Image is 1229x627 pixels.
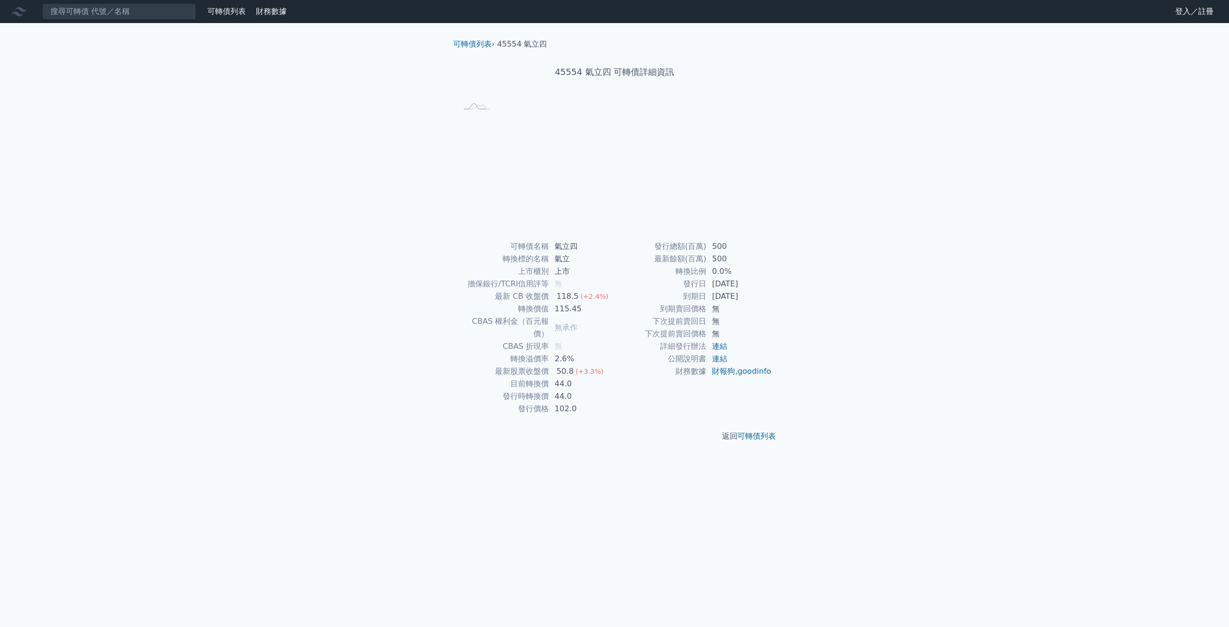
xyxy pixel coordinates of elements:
[614,278,706,290] td: 發行日
[706,303,772,315] td: 無
[614,365,706,378] td: 財務數據
[706,253,772,265] td: 500
[457,278,549,290] td: 擔保銀行/TCRI信用評等
[256,7,287,16] a: 財務數據
[446,430,783,442] p: 返回
[42,3,196,20] input: 搜尋可轉債 代號／名稱
[549,303,614,315] td: 115.45
[706,365,772,378] td: ,
[457,303,549,315] td: 轉換價值
[554,290,580,303] div: 118.5
[706,328,772,340] td: 無
[549,265,614,278] td: 上市
[706,290,772,303] td: [DATE]
[614,353,706,365] td: 公開說明書
[549,240,614,253] td: 氣立四
[712,354,727,363] a: 連結
[1181,581,1229,627] iframe: Chat Widget
[712,367,735,376] a: 財報狗
[614,240,706,253] td: 發行總額(百萬)
[706,278,772,290] td: [DATE]
[549,403,614,415] td: 102.0
[554,342,562,351] span: 無
[457,378,549,390] td: 目前轉換價
[453,38,494,50] li: ›
[580,293,608,300] span: (+2.4%)
[614,328,706,340] td: 下次提前賣回價格
[457,403,549,415] td: 發行價格
[457,290,549,303] td: 最新 CB 收盤價
[706,315,772,328] td: 無
[549,390,614,403] td: 44.0
[737,367,771,376] a: goodinfo
[554,323,578,332] span: 無承作
[614,303,706,315] td: 到期賣回價格
[457,340,549,353] td: CBAS 折現率
[549,253,614,265] td: 氣立
[614,315,706,328] td: 下次提前賣回日
[457,315,549,340] td: CBAS 權利金（百元報價）
[497,38,547,50] li: 45554 氣立四
[737,431,776,441] a: 可轉債列表
[554,279,562,288] span: 無
[457,240,549,253] td: 可轉債名稱
[1181,581,1229,627] div: 聊天小工具
[706,240,772,253] td: 500
[614,265,706,278] td: 轉換比例
[614,290,706,303] td: 到期日
[706,265,772,278] td: 0.0%
[614,253,706,265] td: 最新餘額(百萬)
[576,368,603,375] span: (+3.3%)
[453,39,492,49] a: 可轉債列表
[457,253,549,265] td: 轉換標的名稱
[457,353,549,365] td: 轉換溢價率
[712,342,727,351] a: 連結
[207,7,246,16] a: 可轉債列表
[1168,4,1221,19] a: 登入／註冊
[457,390,549,403] td: 發行時轉換價
[457,365,549,378] td: 最新股票收盤價
[457,265,549,278] td: 上市櫃別
[549,378,614,390] td: 44.0
[549,353,614,365] td: 2.6%
[614,340,706,353] td: 詳細發行辦法
[446,65,783,79] h1: 45554 氣立四 可轉債詳細資訊
[554,365,576,378] div: 50.8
